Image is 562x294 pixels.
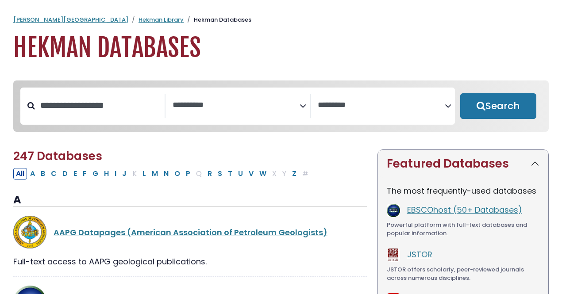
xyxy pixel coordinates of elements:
[407,204,522,215] a: EBSCOhost (50+ Databases)
[13,15,128,24] a: [PERSON_NAME][GEOGRAPHIC_DATA]
[13,256,367,267] div: Full-text access to AAPG geological publications.
[13,148,102,164] span: 247 Databases
[257,168,269,179] button: Filter Results W
[318,101,445,110] textarea: Search
[161,168,171,179] button: Filter Results N
[48,168,59,179] button: Filter Results C
[387,221,539,238] div: Powerful platform with full-text databases and popular information.
[13,80,549,132] nav: Search filters
[101,168,112,179] button: Filter Results H
[27,168,38,179] button: Filter Results A
[246,168,256,179] button: Filter Results V
[215,168,225,179] button: Filter Results S
[54,227,327,238] a: AAPG Datapages (American Association of Petroleum Geologists)
[13,33,549,63] h1: Hekman Databases
[35,98,165,113] input: Search database by title or keyword
[235,168,246,179] button: Filter Results U
[387,185,539,197] p: The most frequently-used databases
[407,249,432,260] a: JSTOR
[80,168,89,179] button: Filter Results F
[378,150,548,178] button: Featured Databases
[139,15,184,24] a: Hekman Library
[13,194,367,207] h3: A
[387,265,539,283] div: JSTOR offers scholarly, peer-reviewed journals across numerous disciplines.
[13,168,312,179] div: Alpha-list to filter by first letter of database name
[460,93,536,119] button: Submit for Search Results
[149,168,161,179] button: Filter Results M
[13,15,549,24] nav: breadcrumb
[173,101,300,110] textarea: Search
[184,15,251,24] li: Hekman Databases
[289,168,299,179] button: Filter Results Z
[183,168,193,179] button: Filter Results P
[112,168,119,179] button: Filter Results I
[60,168,70,179] button: Filter Results D
[13,168,27,179] button: All
[205,168,215,179] button: Filter Results R
[225,168,235,179] button: Filter Results T
[140,168,149,179] button: Filter Results L
[71,168,80,179] button: Filter Results E
[172,168,183,179] button: Filter Results O
[38,168,48,179] button: Filter Results B
[119,168,129,179] button: Filter Results J
[90,168,101,179] button: Filter Results G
